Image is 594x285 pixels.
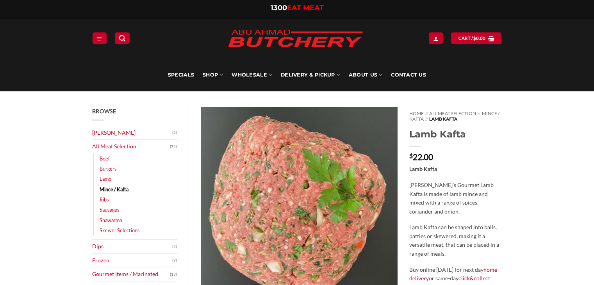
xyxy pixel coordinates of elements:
a: Frozen [92,254,173,267]
span: (2) [172,127,177,139]
span: // [425,116,428,122]
span: $ [409,153,413,159]
span: (13) [170,269,177,280]
bdi: 0.00 [473,36,486,41]
strong: Lamb Kafta [409,166,437,172]
p: Lamb Kafta can be shaped into balls, patties or skewered, making it a versatile meat, that can be... [409,223,502,258]
a: Delivery & Pickup [281,59,340,91]
bdi: 22.00 [409,152,433,162]
span: // [425,110,428,116]
a: Burgers [100,164,117,174]
a: Mince / Kafta [100,184,128,194]
a: About Us [349,59,382,91]
a: SHOP [203,59,223,91]
span: // [478,110,480,116]
a: Skewer Selections [100,225,140,235]
img: Abu Ahmad Butchery [221,24,369,54]
a: Shawarma [100,215,122,225]
a: Dips [92,240,173,253]
span: (9) [172,255,177,266]
a: click&collect [458,275,490,281]
a: Ribs [100,194,109,205]
a: View cart [451,32,501,44]
span: Cart / [458,35,486,42]
a: Beef [100,153,110,164]
a: [PERSON_NAME] [92,126,173,140]
a: Search [115,32,130,44]
a: Wholesale [232,59,272,91]
a: Lamb [100,174,111,184]
a: All Meat Selection [429,110,476,116]
a: Sausages [100,205,120,215]
span: (74) [170,141,177,153]
a: 1300EAT MEAT [271,4,324,12]
h1: Lamb Kafta [409,128,502,140]
a: All Meat Selection [92,140,170,153]
a: Login [429,32,443,44]
a: Contact Us [391,59,426,91]
span: EAT MEAT [287,4,324,12]
span: Browse [92,108,116,114]
a: Home [409,110,424,116]
span: (5) [172,241,177,253]
span: $ [473,35,476,42]
a: Mince / Kafta [409,110,499,122]
p: [PERSON_NAME]’s Gourmet Lamb Kafta is made of lamb mince and mixed with a range of spices, corian... [409,181,502,216]
p: Buy online [DATE] for next day or same-day [409,265,502,283]
span: 1300 [271,4,287,12]
a: Menu [93,32,107,44]
a: Gourmet Items / Marinated [92,267,170,281]
a: Specials [168,59,194,91]
span: Lamb Kafta [429,116,457,122]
